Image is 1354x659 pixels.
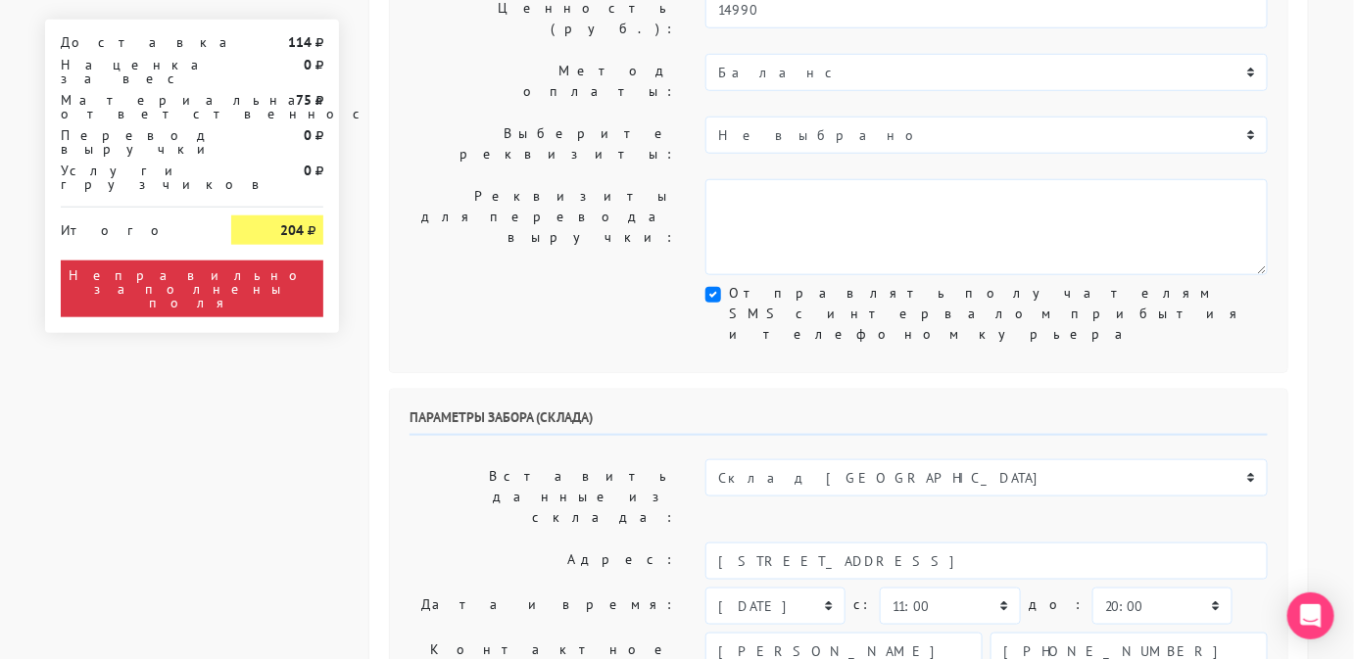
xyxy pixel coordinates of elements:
strong: 114 [288,33,312,51]
label: до: [1029,588,1085,622]
label: c: [853,588,872,622]
strong: 0 [304,126,312,144]
div: Наценка за вес [46,58,217,85]
div: Итого [61,215,202,237]
strong: 0 [304,162,312,179]
label: Отправлять получателям SMS с интервалом прибытия и телефоном курьера [729,283,1268,345]
label: Вставить данные из склада: [395,459,691,535]
label: Адрес: [395,542,691,580]
div: Перевод выручки [46,128,217,156]
label: Выберите реквизиты: [395,117,691,171]
div: Материальная ответственность [46,93,217,120]
div: Open Intercom Messenger [1287,592,1334,639]
label: Реквизиты для перевода выручки: [395,179,691,275]
div: Неправильно заполнены поля [61,260,323,317]
strong: 204 [280,221,304,239]
label: Метод оплаты: [395,54,691,109]
div: Доставка [46,35,217,49]
strong: 0 [304,56,312,73]
div: Услуги грузчиков [46,164,217,191]
label: Дата и время: [395,588,691,625]
strong: 75 [296,91,312,109]
h6: Параметры забора (склада) [410,409,1268,436]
